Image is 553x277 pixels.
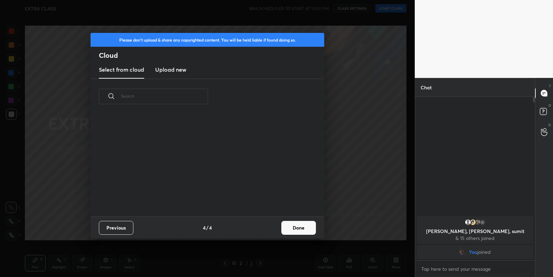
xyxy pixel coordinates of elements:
[99,51,324,60] h2: Cloud
[209,224,212,231] h4: 4
[549,83,551,89] p: T
[99,221,133,235] button: Previous
[465,219,471,226] img: default.png
[121,81,208,111] input: Search
[479,219,486,226] div: 15
[549,103,551,108] p: D
[474,219,481,226] img: 9b76bba231784b8f82fcff5d4b43fed3.jpg
[421,235,529,241] p: & 15 others joined
[91,33,324,47] div: Please don't upload & share any copyrighted content. You will be held liable if found doing so.
[469,249,477,255] span: You
[548,122,551,127] p: G
[91,112,316,216] div: grid
[477,249,491,255] span: joined
[155,65,186,74] h3: Upload new
[415,78,437,97] p: Chat
[469,219,476,226] img: 36667729_6C25D34B-E7EE-4A85-B57D-1EC3B0248418.png
[459,249,466,256] img: 0cf1bf49248344338ee83de1f04af710.9781463_3
[203,224,206,231] h4: 4
[99,65,144,74] h3: Select from cloud
[415,215,535,260] div: grid
[206,224,208,231] h4: /
[281,221,316,235] button: Done
[421,229,529,234] p: [PERSON_NAME], [PERSON_NAME], sumit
